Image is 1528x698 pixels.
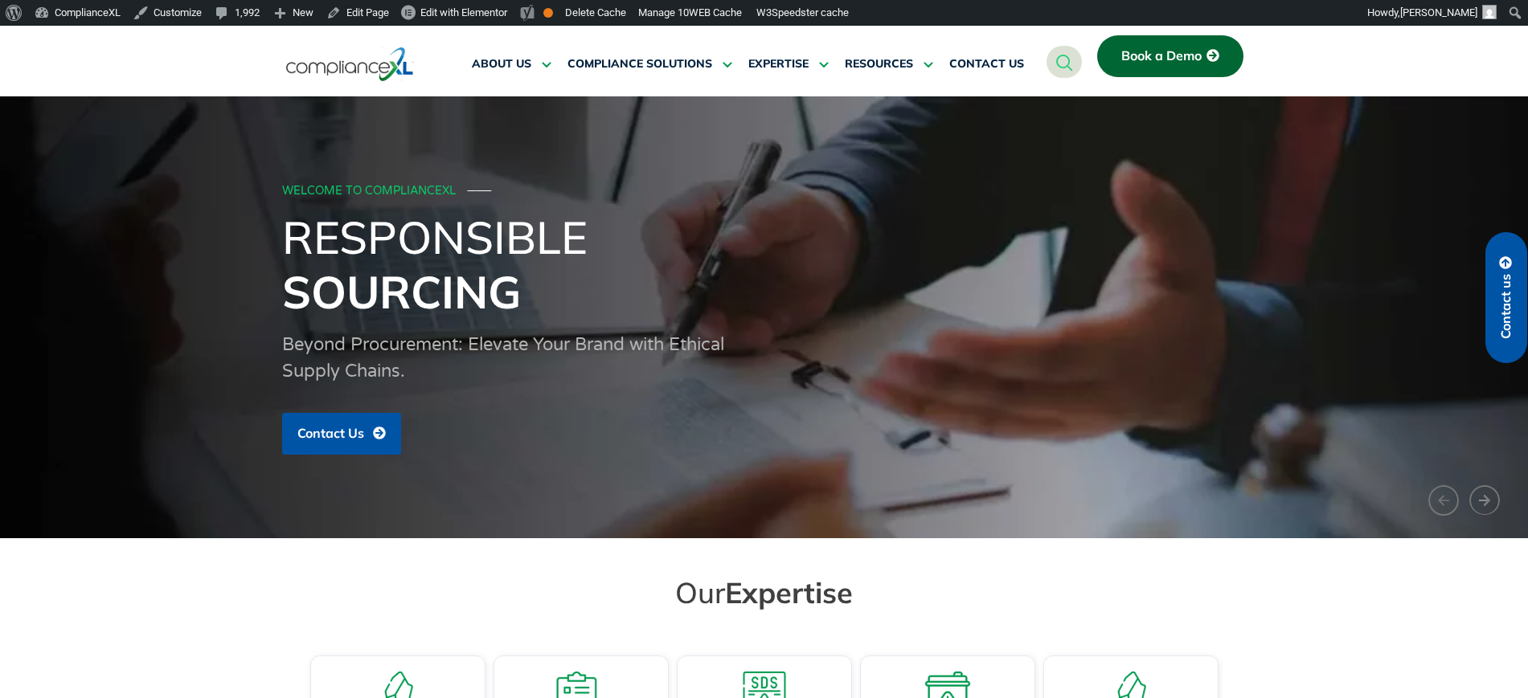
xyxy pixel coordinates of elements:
a: RESOURCES [845,45,933,84]
span: ABOUT US [472,57,531,71]
span: Beyond Procurement: Elevate Your Brand with Ethical Supply Chains. [282,334,724,382]
span: Sourcing [282,263,521,320]
span: Expertise [725,574,853,610]
h1: Responsible [282,210,1247,319]
div: OK [543,8,553,18]
a: Book a Demo [1097,35,1243,77]
img: logo-one.svg [286,46,414,83]
span: COMPLIANCE SOLUTIONS [567,57,712,71]
span: Book a Demo [1121,49,1202,63]
a: Contact us [1485,232,1527,363]
span: Contact us [1499,274,1514,339]
a: navsearch-button [1047,46,1082,78]
a: Contact Us [282,413,401,455]
span: [PERSON_NAME] [1400,6,1477,18]
span: RESOURCES [845,57,913,71]
span: EXPERTISE [748,57,809,71]
div: WELCOME TO COMPLIANCEXL [282,185,1242,198]
span: CONTACT US [949,57,1024,71]
span: Contact Us [297,427,364,441]
a: EXPERTISE [748,45,829,84]
a: CONTACT US [949,45,1024,84]
span: ─── [468,184,492,198]
span: Edit with Elementor [420,6,507,18]
h2: Our [314,574,1215,610]
a: COMPLIANCE SOLUTIONS [567,45,732,84]
a: ABOUT US [472,45,551,84]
